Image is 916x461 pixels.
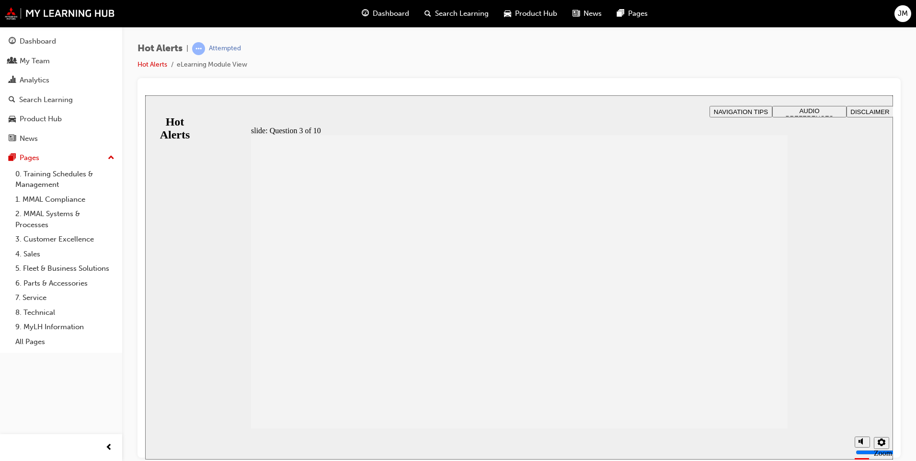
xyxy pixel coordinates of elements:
span: Search Learning [435,8,489,19]
li: eLearning Module View [177,59,247,70]
span: pages-icon [617,8,624,20]
span: prev-icon [105,442,113,454]
div: Pages [20,152,39,163]
span: Product Hub [515,8,557,19]
div: Dashboard [20,36,56,47]
span: Dashboard [373,8,409,19]
span: NAVIGATION TIPS [569,13,623,20]
button: Pages [4,149,118,167]
a: 2. MMAL Systems & Processes [11,207,118,232]
span: search-icon [9,96,15,104]
span: up-icon [108,152,114,164]
span: Pages [628,8,648,19]
div: News [20,133,38,144]
button: NAVIGATION TIPS [564,11,627,22]
div: Analytics [20,75,49,86]
span: guage-icon [9,37,16,46]
a: pages-iconPages [609,4,655,23]
div: Product Hub [20,114,62,125]
a: search-iconSearch Learning [417,4,496,23]
button: Mute (Ctrl+Alt+M) [710,341,725,352]
button: DashboardMy TeamAnalyticsSearch LearningProduct HubNews [4,31,118,149]
input: volume [710,353,772,361]
span: people-icon [9,57,16,66]
div: misc controls [705,333,743,364]
button: AUDIO PREFERENCES [627,11,701,22]
span: News [584,8,602,19]
div: Search Learning [19,94,73,105]
span: news-icon [572,8,580,20]
a: Product Hub [4,110,118,128]
a: car-iconProduct Hub [496,4,565,23]
a: 7. Service [11,290,118,305]
a: 6. Parts & Accessories [11,276,118,291]
a: 5. Fleet & Business Solutions [11,261,118,276]
a: Search Learning [4,91,118,109]
a: 9. MyLH Information [11,320,118,334]
span: chart-icon [9,76,16,85]
div: My Team [20,56,50,67]
span: JM [898,8,908,19]
a: All Pages [11,334,118,349]
label: Zoom to fit [729,354,747,379]
a: 1. MMAL Compliance [11,192,118,207]
button: JM [894,5,911,22]
a: 8. Technical [11,305,118,320]
button: Settings [729,342,744,354]
span: | [186,43,188,54]
span: Hot Alerts [137,43,183,54]
span: search-icon [424,8,431,20]
a: guage-iconDashboard [354,4,417,23]
a: 3. Customer Excellence [11,232,118,247]
a: 0. Training Schedules & Management [11,167,118,192]
div: Attempted [209,44,241,53]
a: News [4,130,118,148]
span: DISCLAIMER [705,13,744,20]
span: pages-icon [9,154,16,162]
span: learningRecordVerb_ATTEMPT-icon [192,42,205,55]
a: My Team [4,52,118,70]
a: Hot Alerts [137,60,167,69]
span: news-icon [9,135,16,143]
span: car-icon [9,115,16,124]
span: AUDIO PREFERENCES [641,12,688,26]
a: news-iconNews [565,4,609,23]
a: Dashboard [4,33,118,50]
a: 4. Sales [11,247,118,262]
img: mmal [5,7,115,20]
span: car-icon [504,8,511,20]
span: guage-icon [362,8,369,20]
button: DISCLAIMER [701,11,748,22]
a: Analytics [4,71,118,89]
